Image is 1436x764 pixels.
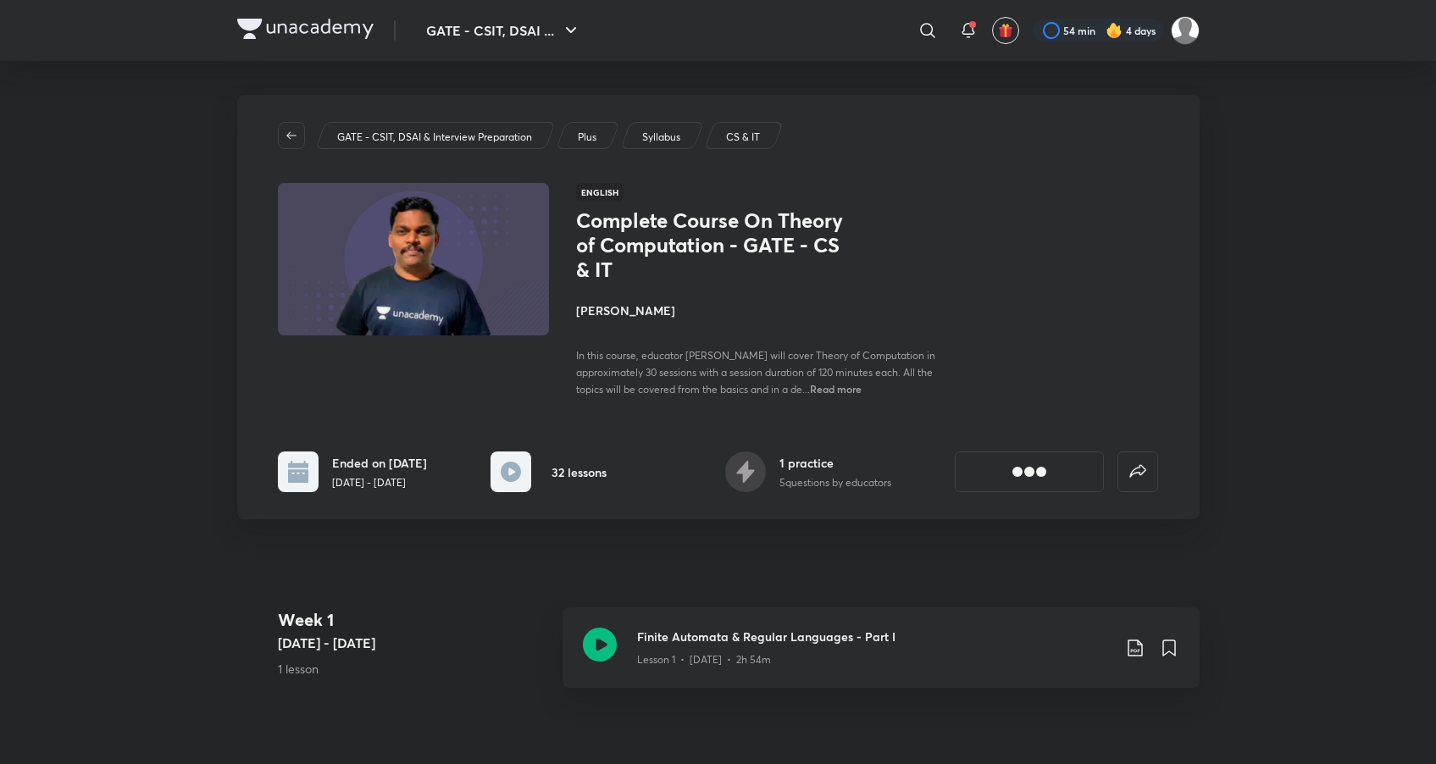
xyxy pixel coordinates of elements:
[1171,16,1200,45] img: Mayank Prakash
[955,451,1104,492] button: [object Object]
[779,475,891,490] p: 5 questions by educators
[1106,22,1123,39] img: streak
[416,14,591,47] button: GATE - CSIT, DSAI ...
[237,19,374,39] img: Company Logo
[278,633,549,653] h5: [DATE] - [DATE]
[576,349,935,396] span: In this course, educator [PERSON_NAME] will cover Theory of Computation in approximately 30 sessi...
[332,475,427,490] p: [DATE] - [DATE]
[334,130,535,145] a: GATE - CSIT, DSAI & Interview Preparation
[1117,451,1158,492] button: false
[639,130,683,145] a: Syllabus
[552,463,607,481] h6: 32 lessons
[576,302,956,319] h4: [PERSON_NAME]
[237,19,374,43] a: Company Logo
[723,130,762,145] a: CS & IT
[637,652,771,667] p: Lesson 1 • [DATE] • 2h 54m
[642,130,680,145] p: Syllabus
[998,23,1013,38] img: avatar
[332,454,427,472] h6: Ended on [DATE]
[274,181,551,337] img: Thumbnail
[637,628,1112,645] h3: Finite Automata & Regular Languages - Part I
[779,454,891,472] h6: 1 practice
[578,130,596,145] p: Plus
[726,130,760,145] p: CS & IT
[278,607,549,633] h4: Week 1
[278,660,549,678] p: 1 lesson
[337,130,532,145] p: GATE - CSIT, DSAI & Interview Preparation
[992,17,1019,44] button: avatar
[574,130,599,145] a: Plus
[563,607,1200,708] a: Finite Automata & Regular Languages - Part ILesson 1 • [DATE] • 2h 54m
[810,382,862,396] span: Read more
[576,208,853,281] h1: Complete Course On Theory of Computation - GATE - CS & IT
[576,183,624,202] span: English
